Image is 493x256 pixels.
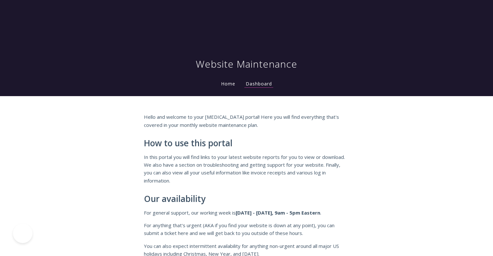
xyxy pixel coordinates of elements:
strong: [DATE] - [DATE], 9am - 5pm Eastern [236,209,320,216]
h2: Our availability [144,194,349,204]
h2: How to use this portal [144,139,349,148]
a: Dashboard [244,81,273,88]
h1: Website Maintenance [196,58,297,71]
iframe: Toggle Customer Support [13,224,32,243]
p: For general support, our working week is . [144,209,349,217]
p: Hello and welcome to your [MEDICAL_DATA] portal! Here you will find everything that's covered in ... [144,113,349,129]
p: In this portal you will find links to your latest website reports for you to view or download. We... [144,153,349,185]
a: Home [220,81,237,87]
p: For anything that's urgent (AKA if you find your website is down at any point), you can submit a ... [144,221,349,237]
